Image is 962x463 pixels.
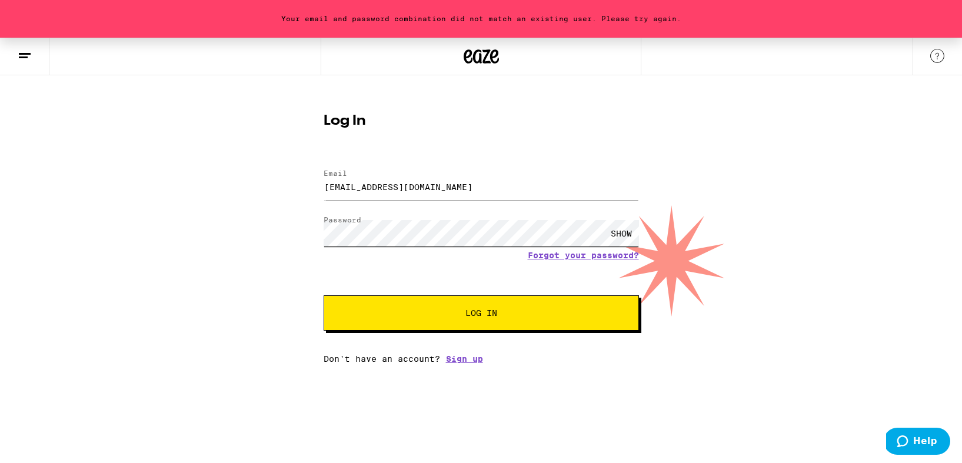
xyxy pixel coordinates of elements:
iframe: Opens a widget where you can find more information [886,428,950,457]
div: SHOW [604,220,639,247]
label: Password [324,216,361,224]
label: Email [324,169,347,177]
button: Log In [324,295,639,331]
a: Forgot your password? [528,251,639,260]
a: Sign up [446,354,483,364]
h1: Log In [324,114,639,128]
span: Log In [465,309,497,317]
div: Don't have an account? [324,354,639,364]
input: Email [324,174,639,200]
